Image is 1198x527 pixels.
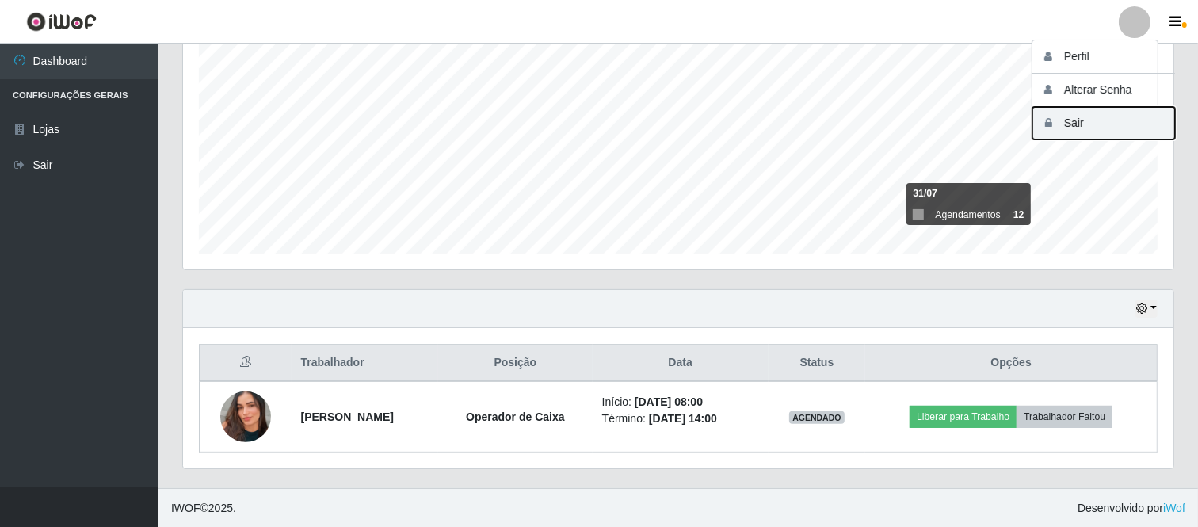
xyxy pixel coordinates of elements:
th: Trabalhador [292,345,438,382]
th: Opções [865,345,1157,382]
button: Sair [1032,107,1175,139]
strong: Operador de Caixa [466,411,565,423]
button: Perfil [1032,40,1175,74]
strong: [PERSON_NAME] [301,411,394,423]
li: Término: [602,411,759,427]
img: CoreUI Logo [26,12,97,32]
span: Desenvolvido por [1078,500,1185,517]
time: [DATE] 14:00 [649,412,717,425]
th: Posição [438,345,593,382]
button: Liberar para Trabalho [910,406,1017,428]
th: Data [593,345,769,382]
span: © 2025 . [171,500,236,517]
img: 1750801890236.jpeg [220,372,271,462]
th: Status [769,345,866,382]
span: AGENDADO [789,411,845,424]
button: Trabalhador Faltou [1017,406,1112,428]
button: Alterar Senha [1032,74,1175,107]
li: Início: [602,394,759,411]
span: IWOF [171,502,200,514]
time: [DATE] 08:00 [635,395,703,408]
a: iWof [1163,502,1185,514]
